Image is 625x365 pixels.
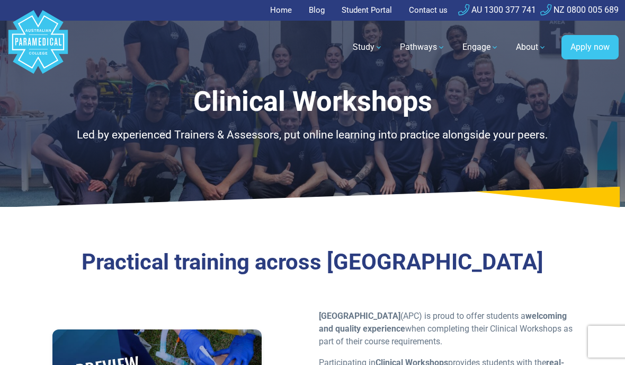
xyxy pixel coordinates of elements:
a: AU 1300 377 741 [458,5,536,15]
a: Australian Paramedical College [6,21,70,74]
h3: Practical training across [GEOGRAPHIC_DATA] [52,249,573,275]
strong: welcoming and quality experience [319,311,567,334]
strong: [GEOGRAPHIC_DATA] [319,311,400,321]
h1: Clinical Workshops [52,85,573,118]
p: Led by experienced Trainers & Assessors, put online learning into practice alongside your peers. [52,127,573,143]
a: About [510,32,553,62]
a: Apply now [561,35,619,59]
p: (APC) is proud to offer students a when completing their Clinical Workshops as part of their cour... [319,310,573,348]
a: Study [346,32,389,62]
a: NZ 0800 005 689 [540,5,619,15]
a: Engage [456,32,505,62]
a: Pathways [394,32,452,62]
